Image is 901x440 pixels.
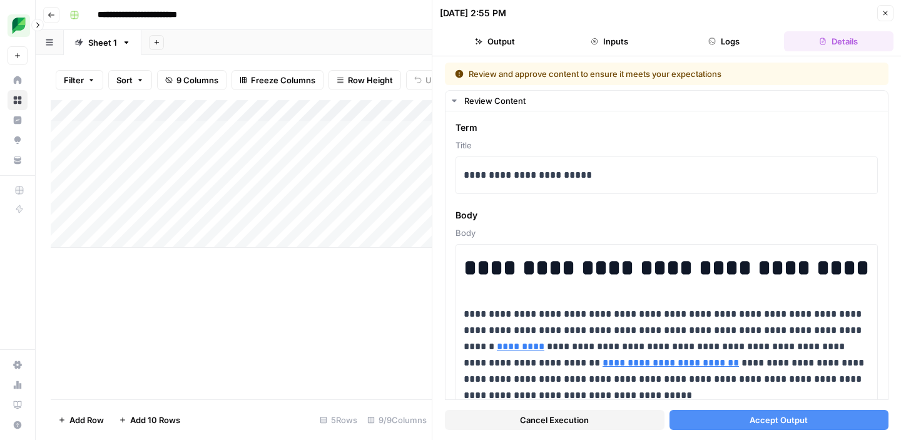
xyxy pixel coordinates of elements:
[8,10,28,41] button: Workspace: SproutSocial
[406,70,455,90] button: Undo
[8,395,28,415] a: Learning Hub
[8,90,28,110] a: Browse
[8,70,28,90] a: Home
[669,410,889,430] button: Accept Output
[8,130,28,150] a: Opportunities
[8,14,30,37] img: SproutSocial Logo
[362,410,432,430] div: 9/9 Columns
[64,74,84,86] span: Filter
[554,31,664,51] button: Inputs
[425,74,447,86] span: Undo
[445,410,664,430] button: Cancel Execution
[8,375,28,395] a: Usage
[464,95,880,107] div: Review Content
[440,31,549,51] button: Output
[445,91,888,111] button: Review Content
[348,74,393,86] span: Row Height
[8,150,28,170] a: Your Data
[455,68,800,80] div: Review and approve content to ensure it meets your expectations
[456,139,878,151] span: Title
[315,410,362,430] div: 5 Rows
[111,410,188,430] button: Add 10 Rows
[251,74,315,86] span: Freeze Columns
[176,74,218,86] span: 9 Columns
[520,414,589,426] span: Cancel Execution
[669,31,779,51] button: Logs
[456,209,878,222] span: Body
[64,30,141,55] a: Sheet 1
[56,70,103,90] button: Filter
[51,410,111,430] button: Add Row
[157,70,227,90] button: 9 Columns
[130,414,180,426] span: Add 10 Rows
[108,70,152,90] button: Sort
[440,7,506,19] div: [DATE] 2:55 PM
[328,70,401,90] button: Row Height
[8,415,28,435] button: Help + Support
[784,31,893,51] button: Details
[116,74,133,86] span: Sort
[8,110,28,130] a: Insights
[750,414,808,426] span: Accept Output
[8,355,28,375] a: Settings
[88,36,117,49] div: Sheet 1
[232,70,323,90] button: Freeze Columns
[456,227,878,239] span: Body
[69,414,104,426] span: Add Row
[456,121,878,134] span: Term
